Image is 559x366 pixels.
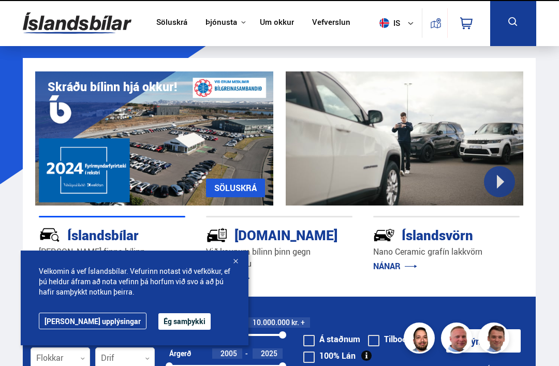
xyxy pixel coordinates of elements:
[169,349,191,358] div: Árgerð
[260,18,294,28] a: Um okkur
[206,225,316,243] div: [DOMAIN_NAME]
[206,246,352,270] p: Við kaupum bílinn þinn gegn staðgreiðslu
[39,225,149,243] div: Íslandsbílar
[303,352,356,360] label: 100% Lán
[368,335,407,343] label: Tilboð
[375,18,401,28] span: is
[480,324,511,355] img: FbJEzSuNWCJXmdc-.webp
[253,317,290,327] span: 10.000.000
[373,224,395,246] img: -Svtn6bYgwAsiwNX.svg
[303,335,360,343] label: Á staðnum
[39,246,185,258] p: [PERSON_NAME] finna bílinn
[405,324,436,355] img: nhp88E3Fdnt1Opn2.png
[373,246,520,258] p: Nano Ceramic grafín lakkvörn
[35,71,273,206] img: eKx6w-_Home_640_.png
[206,224,228,246] img: tr5P-W3DuiFaO7aO.svg
[220,348,237,358] span: 2005
[48,80,177,94] h1: Skráðu bílinn hjá okkur!
[373,260,417,272] a: NÁNAR
[205,18,237,27] button: Þjónusta
[291,318,299,327] span: kr.
[158,313,211,330] button: Ég samþykki
[373,225,483,243] div: Íslandsvörn
[301,318,305,327] span: +
[261,348,277,358] span: 2025
[156,18,187,28] a: Söluskrá
[443,324,474,355] img: siFngHWaQ9KaOqBr.png
[39,266,230,297] span: Velkomin á vef Íslandsbílar. Vefurinn notast við vefkökur, ef þú heldur áfram að nota vefinn þá h...
[39,313,146,329] a: [PERSON_NAME] upplýsingar
[375,8,422,38] button: is
[379,18,389,28] img: svg+xml;base64,PHN2ZyB4bWxucz0iaHR0cDovL3d3dy53My5vcmcvMjAwMC9zdmciIHdpZHRoPSI1MTIiIGhlaWdodD0iNT...
[206,179,265,197] a: SÖLUSKRÁ
[312,18,350,28] a: Vefverslun
[23,6,131,40] img: G0Ugv5HjCgRt.svg
[39,224,61,246] img: JRvxyua_JYH6wB4c.svg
